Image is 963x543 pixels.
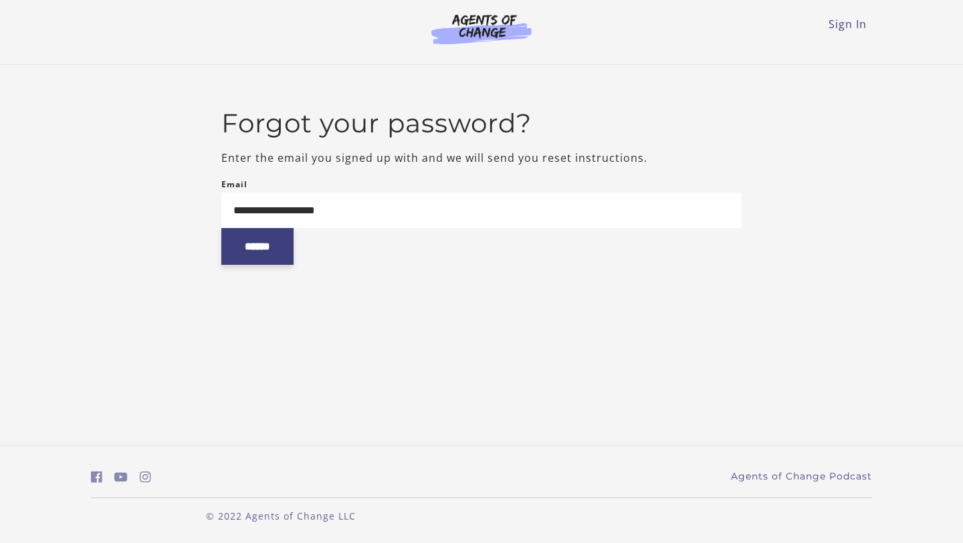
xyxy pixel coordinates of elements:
[91,471,102,483] i: https://www.facebook.com/groups/aswbtestprep (Open in a new window)
[731,469,872,483] a: Agents of Change Podcast
[140,467,151,487] a: https://www.instagram.com/agentsofchangeprep/ (Open in a new window)
[829,17,867,31] a: Sign In
[221,150,742,166] p: Enter the email you signed up with and we will send you reset instructions.
[221,108,742,139] h2: Forgot your password?
[91,509,471,523] p: © 2022 Agents of Change LLC
[140,471,151,483] i: https://www.instagram.com/agentsofchangeprep/ (Open in a new window)
[114,471,128,483] i: https://www.youtube.com/c/AgentsofChangeTestPrepbyMeaganMitchell (Open in a new window)
[114,467,128,487] a: https://www.youtube.com/c/AgentsofChangeTestPrepbyMeaganMitchell (Open in a new window)
[417,13,546,44] img: Agents of Change Logo
[221,177,247,193] label: Email
[91,467,102,487] a: https://www.facebook.com/groups/aswbtestprep (Open in a new window)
